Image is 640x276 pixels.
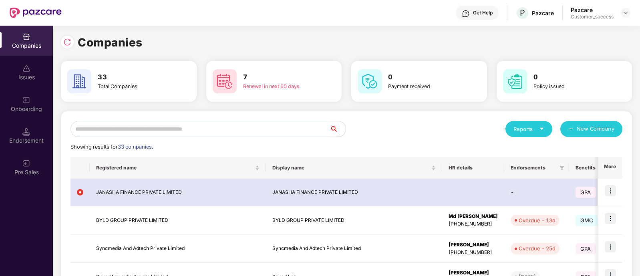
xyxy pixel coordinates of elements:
img: svg+xml;base64,PHN2ZyB4bWxucz0iaHR0cDovL3d3dy53My5vcmcvMjAwMC9zdmciIHdpZHRoPSI2MCIgaGVpZ2h0PSI2MC... [67,69,91,93]
div: Overdue - 13d [519,216,555,224]
div: Md [PERSON_NAME] [449,213,498,220]
div: Customer_success [571,14,614,20]
span: 33 companies. [118,144,153,150]
h1: Companies [78,34,143,51]
img: svg+xml;base64,PHN2ZyB3aWR0aD0iMTQuNSIgaGVpZ2h0PSIxNC41IiB2aWV3Qm94PSIwIDAgMTYgMTYiIGZpbGw9Im5vbm... [22,128,30,136]
span: filter [558,163,566,173]
th: Registered name [90,157,266,179]
span: P [520,8,525,18]
td: JANASHA FINANCE PRIVATE LIMITED [90,179,266,206]
span: GMC [576,215,598,226]
th: More [598,157,622,179]
div: Total Companies [98,83,167,91]
span: plus [568,126,574,133]
span: filter [559,165,564,170]
img: svg+xml;base64,PHN2ZyB3aWR0aD0iMjAiIGhlaWdodD0iMjAiIHZpZXdCb3g9IjAgMCAyMCAyMCIgZmlsbD0ibm9uZSIgeG... [22,96,30,104]
img: svg+xml;base64,PHN2ZyB4bWxucz0iaHR0cDovL3d3dy53My5vcmcvMjAwMC9zdmciIHdpZHRoPSI2MCIgaGVpZ2h0PSI2MC... [358,69,382,93]
div: [PHONE_NUMBER] [449,249,498,256]
img: svg+xml;base64,PHN2ZyBpZD0iSXNzdWVzX2Rpc2FibGVkIiB4bWxucz0iaHR0cDovL3d3dy53My5vcmcvMjAwMC9zdmciIH... [22,64,30,73]
span: Registered name [96,165,254,171]
span: Endorsements [511,165,556,171]
img: svg+xml;base64,PHN2ZyB4bWxucz0iaHR0cDovL3d3dy53My5vcmcvMjAwMC9zdmciIHdpZHRoPSI2MCIgaGVpZ2h0PSI2MC... [213,69,237,93]
td: JANASHA FINANCE PRIVATE LIMITED [266,179,442,206]
span: caret-down [539,126,544,131]
td: Syncmedia And Adtech Private Limited [90,235,266,263]
img: svg+xml;base64,PHN2ZyBpZD0iSGVscC0zMngzMiIgeG1sbnM9Imh0dHA6Ly93d3cudzMub3JnLzIwMDAvc3ZnIiB3aWR0aD... [462,10,470,18]
div: Overdue - 25d [519,244,555,252]
div: [PERSON_NAME] [449,241,498,249]
div: Pazcare [532,9,554,17]
button: plusNew Company [560,121,622,137]
div: Pazcare [571,6,614,14]
span: Showing results for [70,144,153,150]
span: GPA [576,243,596,254]
div: Renewal in next 60 days [243,83,312,91]
span: GPA [576,187,596,198]
td: BYLD GROUP PRIVATE LIMITED [90,206,266,235]
td: - [504,179,569,206]
button: search [329,121,346,137]
div: [PHONE_NUMBER] [449,220,498,228]
th: HR details [442,157,504,179]
td: BYLD GROUP PRIVATE LIMITED [266,206,442,235]
span: search [329,126,346,132]
img: svg+xml;base64,PHN2ZyBpZD0iRHJvcGRvd24tMzJ4MzIiIHhtbG5zPSJodHRwOi8vd3d3LnczLm9yZy8yMDAwL3N2ZyIgd2... [622,10,629,16]
div: Payment received [388,83,457,91]
img: New Pazcare Logo [10,8,62,18]
img: svg+xml;base64,PHN2ZyBpZD0iUmVsb2FkLTMyeDMyIiB4bWxucz0iaHR0cDovL3d3dy53My5vcmcvMjAwMC9zdmciIHdpZH... [63,38,71,46]
img: icon [605,185,616,196]
td: Syncmedia And Adtech Private Limited [266,235,442,263]
div: Policy issued [533,83,602,91]
img: svg+xml;base64,PHN2ZyB3aWR0aD0iMjAiIGhlaWdodD0iMjAiIHZpZXdCb3g9IjAgMCAyMCAyMCIgZmlsbD0ibm9uZSIgeG... [22,159,30,167]
img: icon [605,241,616,252]
th: Display name [266,157,442,179]
h3: 0 [533,72,602,83]
h3: 33 [98,72,167,83]
span: Display name [272,165,430,171]
img: svg+xml;base64,PHN2ZyB4bWxucz0iaHR0cDovL3d3dy53My5vcmcvMjAwMC9zdmciIHdpZHRoPSIxMiIgaGVpZ2h0PSIxMi... [77,189,83,195]
h3: 7 [243,72,312,83]
h3: 0 [388,72,457,83]
img: icon [605,213,616,224]
img: svg+xml;base64,PHN2ZyB4bWxucz0iaHR0cDovL3d3dy53My5vcmcvMjAwMC9zdmciIHdpZHRoPSI2MCIgaGVpZ2h0PSI2MC... [503,69,527,93]
span: New Company [577,125,615,133]
div: Get Help [473,10,493,16]
img: svg+xml;base64,PHN2ZyBpZD0iQ29tcGFuaWVzIiB4bWxucz0iaHR0cDovL3d3dy53My5vcmcvMjAwMC9zdmciIHdpZHRoPS... [22,33,30,41]
div: Reports [513,125,544,133]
